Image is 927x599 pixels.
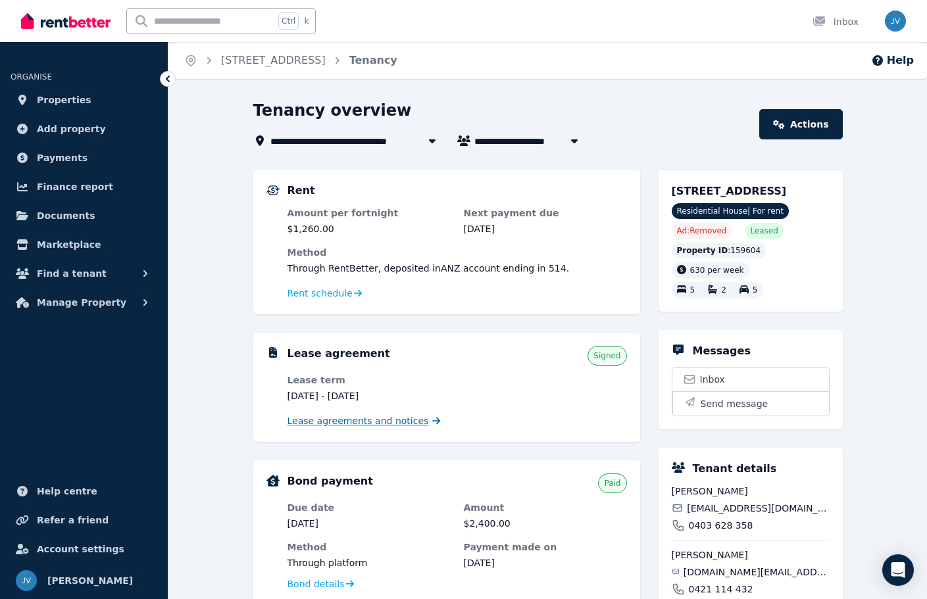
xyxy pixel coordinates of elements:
span: Ad: Removed [677,226,727,236]
span: Inbox [700,373,725,386]
img: Julie Vlaskis [885,11,906,32]
dd: $2,400.00 [464,517,627,530]
dt: Amount [464,501,627,514]
dt: Method [288,246,627,259]
span: Property ID [677,245,728,256]
img: Rental Payments [266,185,280,195]
span: [EMAIL_ADDRESS][DOMAIN_NAME] [687,502,829,515]
img: Bond Details [266,475,280,487]
dd: [DATE] - [DATE] [288,389,451,402]
h5: Messages [693,343,751,359]
a: [STREET_ADDRESS] [221,54,326,66]
span: Properties [37,92,91,108]
h5: Lease agreement [288,346,390,362]
h5: Bond payment [288,473,373,489]
span: Rent schedule [288,287,353,300]
a: Rent schedule [288,287,363,300]
dt: Next payment due [464,206,627,220]
span: [PERSON_NAME] [672,485,830,498]
span: [STREET_ADDRESS] [672,185,787,197]
a: Help centre [11,478,157,504]
span: ORGANISE [11,72,52,82]
span: Residential House | For rent [672,203,789,219]
button: Manage Property [11,289,157,316]
dd: Through platform [288,556,451,569]
button: Find a tenant [11,260,157,287]
div: Inbox [813,15,859,28]
span: k [304,16,309,26]
dt: Lease term [288,373,451,387]
img: RentBetter [21,11,111,31]
span: Lease agreements and notices [288,414,429,427]
a: Add property [11,116,157,142]
h5: Tenant details [693,461,777,477]
span: Marketplace [37,237,101,252]
span: Signed [593,350,620,361]
a: Finance report [11,174,157,200]
div: : 159604 [672,243,766,258]
span: Refer a friend [37,512,109,528]
a: Actions [759,109,842,139]
span: Send message [701,397,768,410]
a: Lease agreements and notices [288,414,441,427]
a: Properties [11,87,157,113]
span: Finance report [37,179,113,195]
button: Help [871,53,914,68]
span: 5 [753,286,758,295]
span: Manage Property [37,295,126,310]
a: Marketplace [11,231,157,258]
a: Bond details [288,577,354,590]
span: 0421 114 432 [689,583,753,596]
dd: [DATE] [464,556,627,569]
span: 630 per week [690,266,744,275]
span: Find a tenant [37,266,107,281]
h5: Rent [288,183,315,199]
div: Open Intercom Messenger [882,554,914,586]
dt: Method [288,540,451,554]
a: Account settings [11,536,157,562]
span: Add property [37,121,106,137]
span: [PERSON_NAME] [47,573,133,588]
span: Through RentBetter , deposited in ANZ account ending in 514 . [288,263,570,274]
h1: Tenancy overview [253,100,412,121]
span: Help centre [37,483,97,499]
dd: [DATE] [464,222,627,235]
dd: [DATE] [288,517,451,530]
nav: Breadcrumb [168,42,413,79]
a: Refer a friend [11,507,157,533]
span: Ctrl [278,12,299,30]
span: [DOMAIN_NAME][EMAIL_ADDRESS][DOMAIN_NAME] [684,565,830,579]
span: Account settings [37,541,124,557]
a: Payments [11,145,157,171]
dt: Amount per fortnight [288,206,451,220]
span: Documents [37,208,95,224]
a: Documents [11,203,157,229]
a: Tenancy [349,54,397,66]
span: Leased [751,226,778,236]
span: [PERSON_NAME] [672,548,830,562]
a: Inbox [672,368,829,391]
dt: Payment made on [464,540,627,554]
span: 5 [690,286,695,295]
span: 0403 628 358 [689,519,753,532]
dt: Due date [288,501,451,514]
span: Payments [37,150,88,166]
dd: $1,260.00 [288,222,451,235]
span: 2 [721,286,726,295]
span: Bond details [288,577,345,590]
button: Send message [672,391,829,416]
span: Paid [604,478,620,489]
img: Julie Vlaskis [16,570,37,591]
